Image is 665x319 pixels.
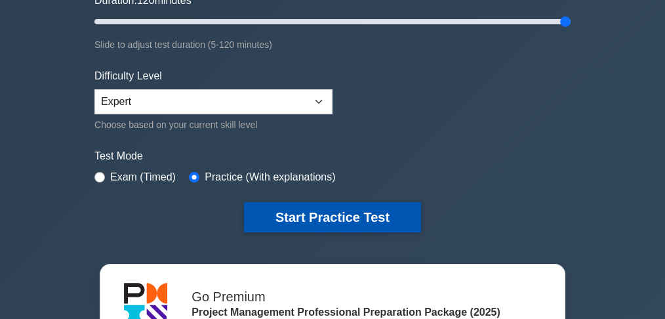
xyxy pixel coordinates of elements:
div: Slide to adjust test duration (5-120 minutes) [94,37,571,53]
label: Exam (Timed) [110,169,176,185]
label: Test Mode [94,148,571,164]
button: Start Practice Test [244,202,421,232]
label: Practice (With explanations) [205,169,335,185]
label: Difficulty Level [94,68,162,84]
div: Choose based on your current skill level [94,117,332,133]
